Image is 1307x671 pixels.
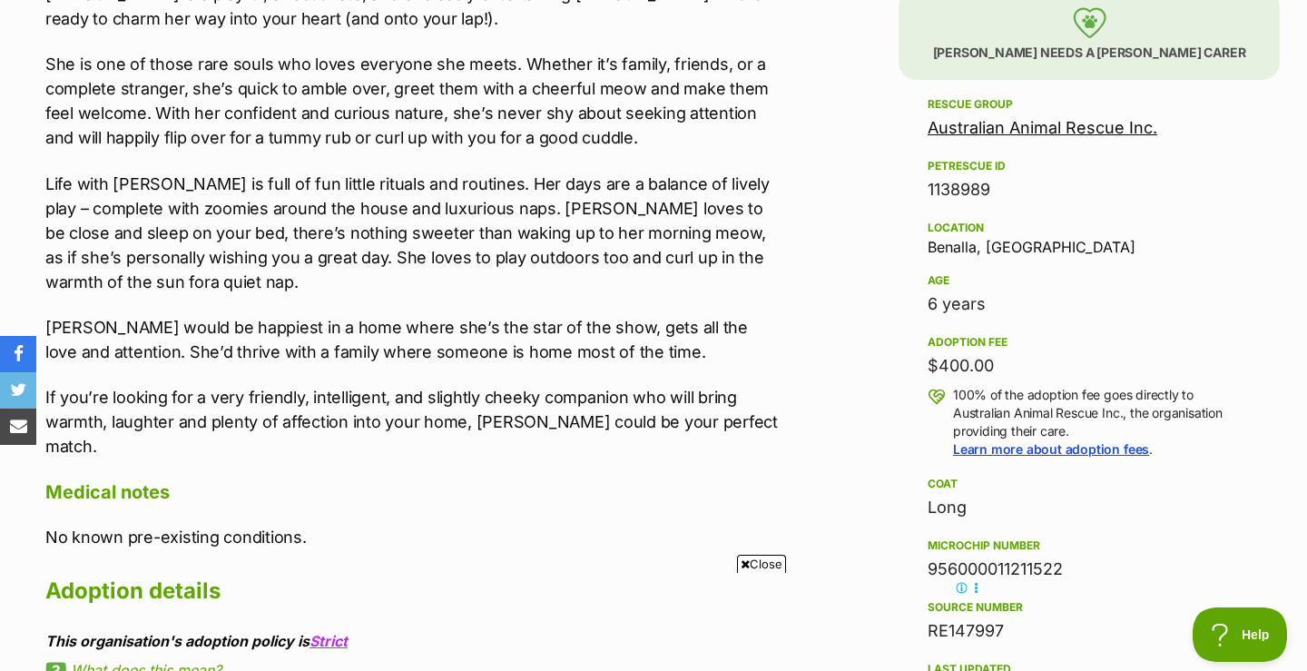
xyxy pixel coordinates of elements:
div: PetRescue ID [928,159,1251,173]
div: Adoption fee [928,335,1251,350]
div: 956000011211522 [928,557,1251,582]
div: Coat [928,477,1251,491]
iframe: Advertisement [323,580,984,662]
p: [PERSON_NAME] would be happiest in a home where she’s the star of the show, gets all the love and... [45,315,779,364]
p: 100% of the adoption fee goes directly to Australian Animal Rescue Inc., the organisation providi... [953,386,1251,459]
div: RE147997 [928,618,1251,644]
a: Strict [310,632,348,650]
div: Benalla, [GEOGRAPHIC_DATA] [928,217,1251,255]
div: Source number [928,600,1251,615]
div: $400.00 [928,353,1251,379]
p: Life with [PERSON_NAME] is full of fun little rituals and routines. Her days are a balance of liv... [45,172,779,294]
div: Microchip number [928,538,1251,553]
img: foster-care-31f2a1ccfb079a48fc4dc6d2a002ce68c6d2b76c7ccb9e0da61f6cd5abbf869a.svg [1073,7,1106,38]
div: Age [928,273,1251,288]
div: 6 years [928,291,1251,317]
a: Learn more about adoption fees [953,441,1149,457]
h2: Adoption details [45,571,779,611]
p: No known pre-existing conditions. [45,525,779,549]
div: Long [928,495,1251,520]
h4: Medical notes [45,480,779,504]
div: 1138989 [928,177,1251,202]
p: If you’re looking for a very friendly, intelligent, and slightly cheeky companion who will bring ... [45,385,779,459]
a: Australian Animal Rescue Inc. [928,118,1157,137]
span: Close [737,555,786,573]
div: Rescue group [928,97,1251,112]
div: Location [928,221,1251,235]
div: This organisation's adoption policy is [45,633,779,649]
p: She is one of those rare souls who loves everyone she meets. Whether it’s family, friends, or a c... [45,52,779,150]
iframe: Help Scout Beacon - Open [1193,607,1289,662]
